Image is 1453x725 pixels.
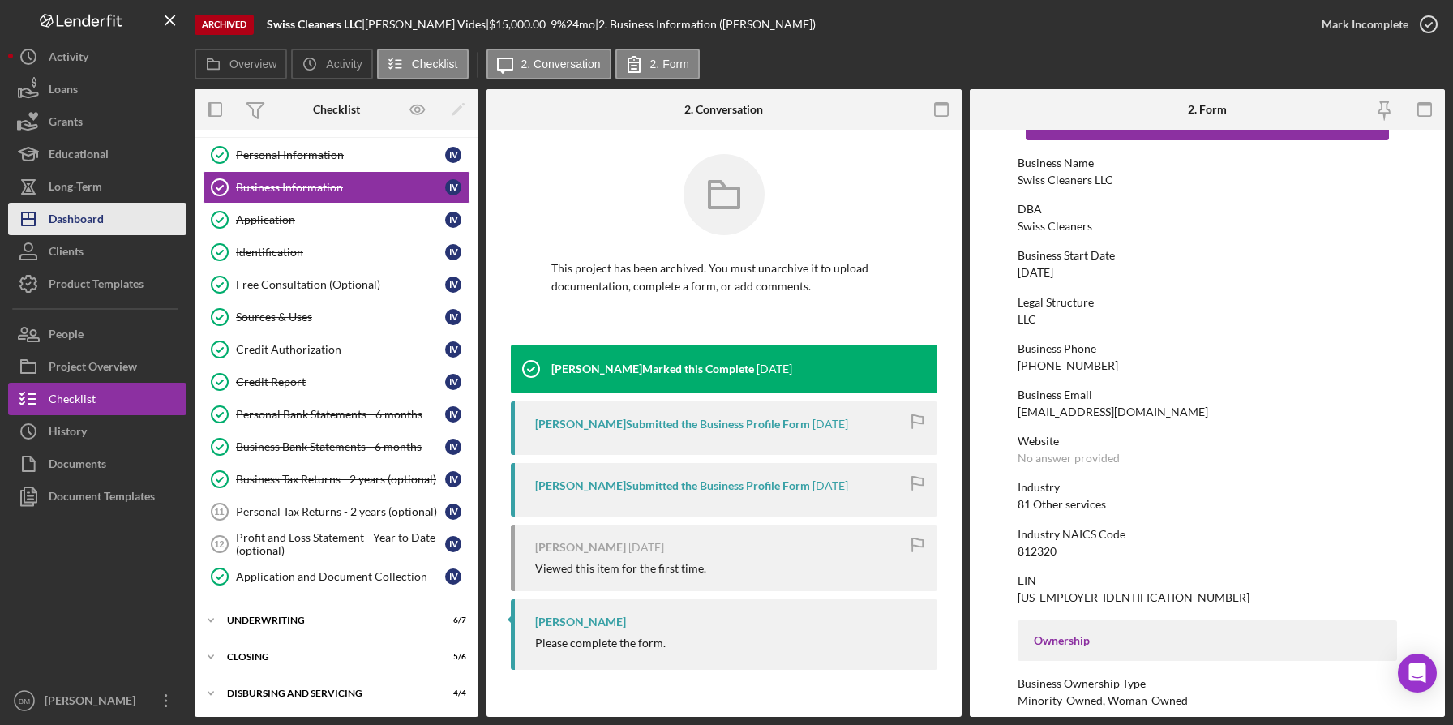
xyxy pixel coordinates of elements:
tspan: 12 [214,539,224,549]
button: 2. Conversation [486,49,611,79]
button: Activity [291,49,372,79]
div: [PERSON_NAME] Submitted the Business Profile Form [535,479,810,492]
label: 2. Form [650,58,689,71]
div: Website [1018,435,1398,448]
button: Long-Term [8,170,186,203]
div: EIN [1018,574,1398,587]
label: Overview [229,58,276,71]
a: 11Personal Tax Returns - 2 years (optional)IV [203,495,470,528]
div: I V [445,244,461,260]
button: History [8,415,186,448]
div: Checklist [313,103,360,116]
div: History [49,415,87,452]
div: Swiss Cleaners [1018,220,1092,233]
p: This project has been archived. You must unarchive it to upload documentation, complete a form, o... [551,260,897,296]
div: Business Tax Returns - 2 years (optional) [236,473,445,486]
a: Business Tax Returns - 2 years (optional)IV [203,463,470,495]
a: Personal Bank Statements - 6 monthsIV [203,398,470,431]
div: Underwriting [227,616,426,625]
div: I V [445,406,461,423]
button: Loans [8,73,186,105]
div: Mark Incomplete [1322,8,1408,41]
div: Viewed this item for the first time. [535,562,706,575]
a: Checklist [8,383,186,415]
a: Credit AuthorizationIV [203,333,470,366]
button: Document Templates [8,480,186,513]
div: Project Overview [49,350,137,387]
button: Overview [195,49,287,79]
a: Application and Document CollectionIV [203,560,470,593]
div: Credit Authorization [236,343,445,356]
button: Dashboard [8,203,186,235]
div: People [49,318,84,354]
div: 4 / 4 [437,689,466,698]
div: [EMAIL_ADDRESS][DOMAIN_NAME] [1018,405,1208,418]
div: [US_EMPLOYER_IDENTIFICATION_NUMBER] [1018,591,1249,604]
a: Business Bank Statements - 6 monthsIV [203,431,470,463]
button: People [8,318,186,350]
div: Archived [195,15,254,35]
div: Please complete the form. [535,637,666,650]
button: Product Templates [8,268,186,300]
div: Personal Bank Statements - 6 months [236,408,445,421]
button: Clients [8,235,186,268]
div: Document Templates [49,480,155,517]
div: Closing [227,652,426,662]
div: 2. Form [1188,103,1227,116]
button: BM[PERSON_NAME] [8,684,186,717]
div: No answer provided [1018,452,1120,465]
div: DBA [1018,203,1398,216]
div: I V [445,309,461,325]
a: Activity [8,41,186,73]
div: Business Phone [1018,342,1398,355]
div: [DATE] [1018,266,1053,279]
div: Sources & Uses [236,311,445,324]
button: Documents [8,448,186,480]
div: [PHONE_NUMBER] [1018,359,1118,372]
div: Personal Tax Returns - 2 years (optional) [236,505,445,518]
div: [PERSON_NAME] Submitted the Business Profile Form [535,418,810,431]
div: Long-Term [49,170,102,207]
button: Educational [8,138,186,170]
a: Personal InformationIV [203,139,470,171]
div: 5 / 6 [437,652,466,662]
div: 81 Other services [1018,498,1106,511]
div: | [267,18,365,31]
div: Business Bank Statements - 6 months [236,440,445,453]
div: Personal Information [236,148,445,161]
div: [PERSON_NAME] [535,616,626,628]
button: Grants [8,105,186,138]
div: Identification [236,246,445,259]
div: Profit and Loss Statement - Year to Date (optional) [236,531,445,557]
time: 2022-12-21 00:30 [757,362,792,375]
a: IdentificationIV [203,236,470,268]
div: Checklist [49,383,96,419]
a: 12Profit and Loss Statement - Year to Date (optional)IV [203,528,470,560]
div: Loans [49,73,78,109]
div: I V [445,374,461,390]
div: [PERSON_NAME] Marked this Complete [551,362,754,375]
div: Minority-Owned, Woman-Owned [1018,694,1188,707]
button: 2. Form [615,49,700,79]
div: Business Start Date [1018,249,1398,262]
div: [PERSON_NAME] [535,541,626,554]
div: I V [445,179,461,195]
a: Project Overview [8,350,186,383]
div: 9 % [551,18,566,31]
a: Business InformationIV [203,171,470,204]
div: [PERSON_NAME] Vides | [365,18,489,31]
time: 2022-12-16 00:21 [628,541,664,554]
div: LLC [1018,313,1036,326]
div: Grants [49,105,83,142]
text: BM [19,697,30,706]
time: 2022-12-16 00:36 [812,479,848,492]
label: 2. Conversation [521,58,601,71]
div: I V [445,212,461,228]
